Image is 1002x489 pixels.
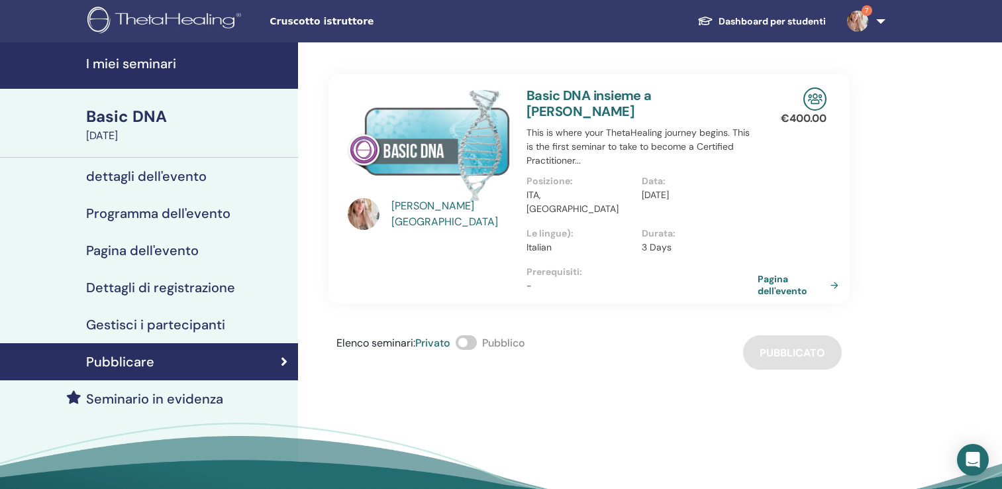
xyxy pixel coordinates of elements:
img: Basic DNA [348,87,511,202]
span: Privato [415,336,450,350]
p: [DATE] [642,188,749,202]
p: Prerequisiti : [526,265,758,279]
h4: Programma dell'evento [86,205,230,221]
p: - [526,279,758,293]
a: Pagina dell'evento [758,273,844,297]
div: Basic DNA [86,105,290,128]
p: ITA, [GEOGRAPHIC_DATA] [526,188,634,216]
p: Data : [642,174,749,188]
img: default.png [348,198,379,230]
h4: Gestisci i partecipanti [86,317,225,333]
div: Open Intercom Messenger [957,444,989,476]
h4: Dettagli di registrazione [86,280,235,296]
img: In-Person Seminar [803,87,827,111]
h4: Pagina dell'evento [86,243,199,258]
a: [PERSON_NAME] [GEOGRAPHIC_DATA] [391,198,514,230]
span: Pubblico [482,336,525,350]
h4: I miei seminari [86,56,290,72]
span: Elenco seminari : [336,336,415,350]
p: Posizione : [526,174,634,188]
p: Durata : [642,227,749,241]
span: 7 [862,5,872,16]
p: This is where your ThetaHealing journey begins. This is the first seminar to take to become a Cer... [526,126,758,168]
h4: dettagli dell'evento [86,168,207,184]
span: Cruscotto istruttore [270,15,468,28]
a: Basic DNA[DATE] [78,105,298,144]
a: Dashboard per studenti [687,9,836,34]
p: € 400.00 [781,111,827,127]
p: Italian [526,241,634,254]
h4: Seminario in evidenza [86,391,223,407]
h4: Pubblicare [86,354,154,370]
a: Basic DNA insieme a [PERSON_NAME] [526,87,652,120]
div: [DATE] [86,128,290,144]
p: Le lingue) : [526,227,634,241]
img: default.png [847,11,868,32]
img: logo.png [87,7,246,36]
img: graduation-cap-white.svg [697,15,713,27]
p: 3 Days [642,241,749,254]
